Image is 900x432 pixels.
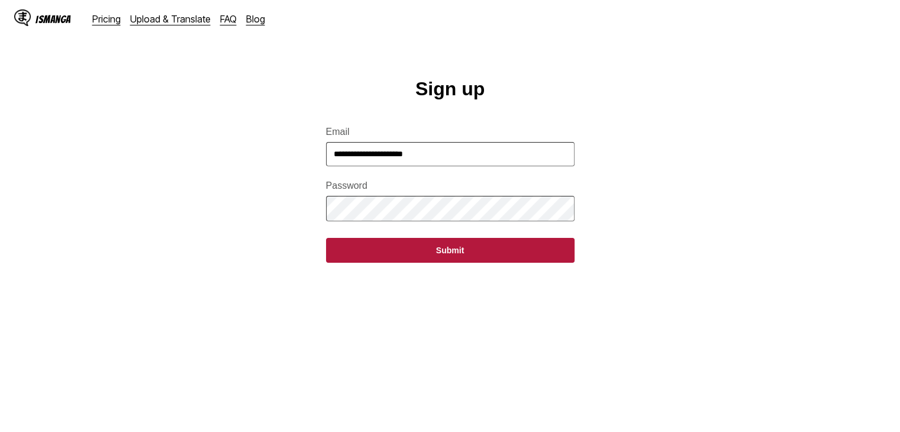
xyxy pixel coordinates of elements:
[326,180,575,191] label: Password
[92,13,121,25] a: Pricing
[14,9,92,28] a: IsManga LogoIsManga
[36,14,71,25] div: IsManga
[326,238,575,263] button: Submit
[14,9,31,26] img: IsManga Logo
[415,78,485,100] h1: Sign up
[246,13,265,25] a: Blog
[130,13,211,25] a: Upload & Translate
[326,127,575,137] label: Email
[220,13,237,25] a: FAQ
